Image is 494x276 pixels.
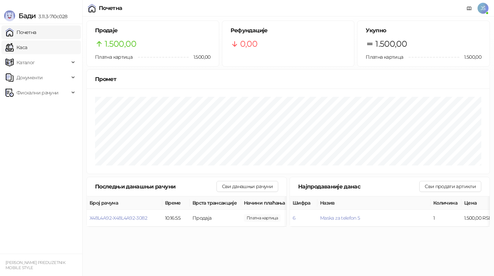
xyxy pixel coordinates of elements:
span: Бади [19,12,36,20]
a: Документација [464,3,475,14]
th: Број рачуна [87,196,162,210]
button: Сви данашњи рачуни [216,181,278,192]
span: 1.500,00 [244,214,281,222]
span: Фискални рачуни [16,86,58,100]
div: Најпродаваније данас [298,182,419,191]
span: JŠ [478,3,489,14]
span: 1.500,00 [105,37,136,50]
a: Каса [5,41,27,54]
small: [PERSON_NAME] PREDUZETNIK MOBILE STYLE [5,260,65,270]
th: Шифра [290,196,317,210]
div: Последњи данашњи рачуни [95,182,216,191]
span: 0,00 [240,37,257,50]
span: Каталог [16,56,35,69]
button: 6 [293,215,295,221]
button: Maska za telefon 5 [320,215,360,221]
th: Начини плаћања [241,196,310,210]
td: Продаја [190,210,241,227]
div: Почетна [99,5,122,11]
span: 1.500,00 [189,53,211,61]
span: 1.500,00 [375,37,407,50]
span: Платна картица [95,54,132,60]
span: Платна картица [366,54,403,60]
div: Промет [95,75,481,83]
span: 3.11.3-710c028 [36,13,67,20]
td: 10:16:55 [162,210,190,227]
th: Количина [431,196,461,210]
th: Време [162,196,190,210]
a: Почетна [5,25,36,39]
h5: Продаје [95,26,211,35]
button: X48L4A92-X48L4A92-3082 [90,215,147,221]
button: Сви продати артикли [419,181,481,192]
th: Врста трансакције [190,196,241,210]
span: 1.500,00 [459,53,481,61]
img: Logo [4,10,15,21]
h5: Рефундације [231,26,346,35]
td: 1 [431,210,461,227]
th: Назив [317,196,431,210]
span: Документи [16,71,43,84]
h5: Укупно [366,26,481,35]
